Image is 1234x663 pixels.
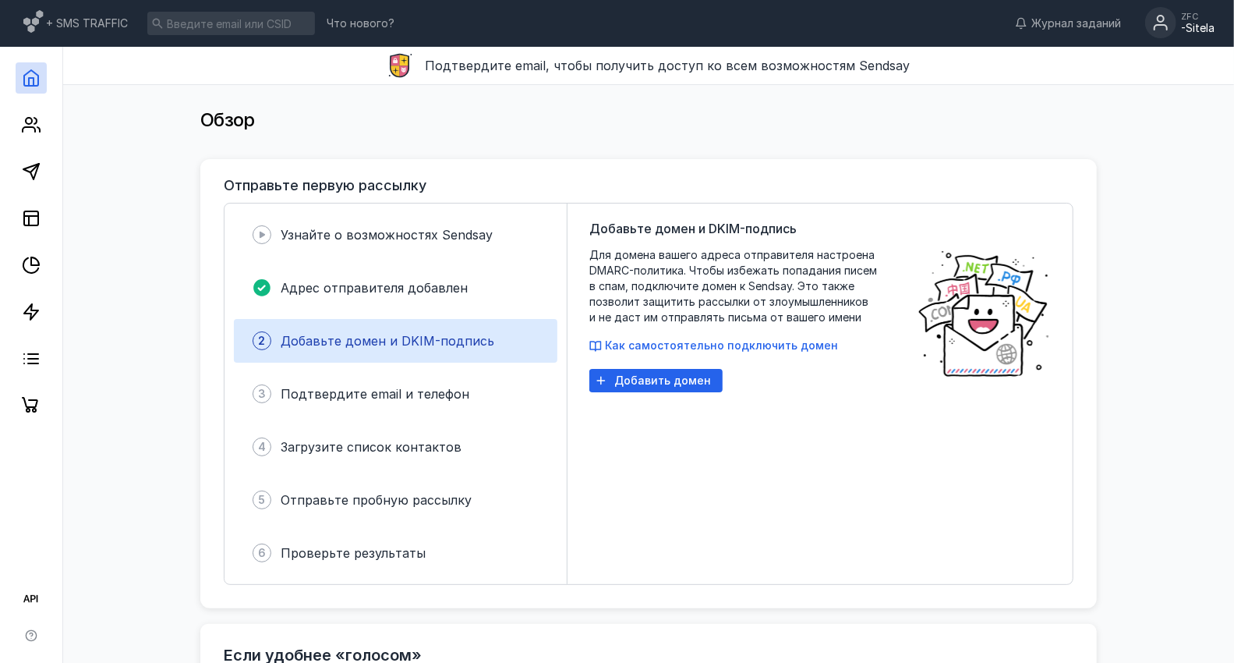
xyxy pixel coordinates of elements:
[259,333,266,349] span: 2
[258,545,266,561] span: 6
[425,58,910,73] span: Подтвердите email, чтобы получить доступ ко всем возможностям Sendsay
[281,545,426,561] span: Проверьте результаты
[259,492,266,508] span: 5
[281,439,461,455] span: Загрузите список контактов
[281,227,493,243] span: Узнайте о возможностях Sendsay
[1007,16,1129,31] a: Журнал заданий
[1181,22,1215,35] div: -Sitela
[23,8,128,39] a: + SMS TRAFFIC
[589,247,901,325] span: Для домена вашего адреса отправителя настроена DMARC-политика. Чтобы избежать попадания писем в с...
[917,247,1051,380] img: poster
[589,338,838,353] button: Как самостоятельно подключить домен
[200,108,255,131] span: Обзор
[1181,12,1215,21] div: ZFC
[327,18,394,29] span: Что нового?
[1031,16,1121,31] span: Журнал заданий
[605,339,838,352] span: Как самостоятельно подключить домен
[281,333,494,349] span: Добавьте домен и DKIM-подпись
[319,18,402,29] a: Что нового?
[589,219,797,238] span: Добавьте домен и DKIM-подпись
[281,492,472,508] span: Отправьте пробную рассылку
[614,374,711,388] span: Добавить домен
[258,386,266,402] span: 3
[147,12,315,35] input: Введите email или CSID
[258,439,266,455] span: 4
[224,178,426,193] h3: Отправьте первую рассылку
[281,386,469,402] span: Подтвердите email и телефон
[281,280,468,296] span: Адрес отправителя добавлен
[589,369,723,392] button: Добавить домен
[46,16,128,31] span: + SMS TRAFFIC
